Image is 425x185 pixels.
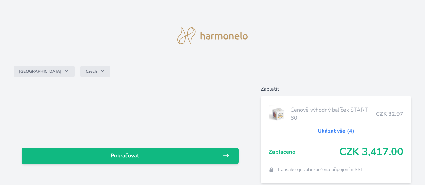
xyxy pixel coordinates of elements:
[261,85,411,93] h6: Zaplatit
[80,66,110,77] button: Czech
[86,69,97,74] span: Czech
[269,105,288,122] img: start.jpg
[318,127,354,135] a: Ukázat vše (4)
[27,152,223,160] span: Pokračovat
[14,66,75,77] button: [GEOGRAPHIC_DATA]
[22,148,239,164] a: Pokračovat
[19,69,61,74] span: [GEOGRAPHIC_DATA]
[177,27,248,44] img: logo.svg
[339,146,403,158] span: CZK 3,417.00
[277,166,364,173] span: Transakce je zabezpečena připojením SSL
[376,110,403,118] span: CZK 32.97
[269,148,339,156] span: Zaplaceno
[290,106,376,122] span: Cenově výhodný balíček START 60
